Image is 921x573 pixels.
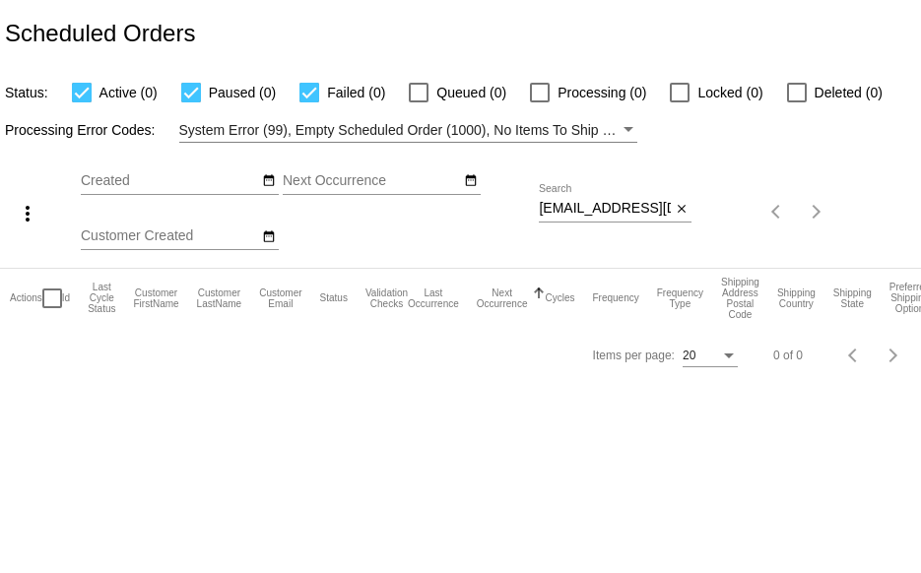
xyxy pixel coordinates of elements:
[671,199,691,220] button: Clear
[592,292,638,304] button: Change sorting for Frequency
[259,287,301,309] button: Change sorting for CustomerEmail
[88,282,115,314] button: Change sorting for LastProcessingCycleId
[5,122,156,138] span: Processing Error Codes:
[436,81,506,104] span: Queued (0)
[683,349,695,362] span: 20
[657,287,703,309] button: Change sorting for FrequencyType
[721,277,759,320] button: Change sorting for ShippingPostcode
[62,292,70,304] button: Change sorting for Id
[327,81,385,104] span: Failed (0)
[477,287,528,309] button: Change sorting for NextOccurrenceUtc
[874,336,913,375] button: Next page
[133,287,178,309] button: Change sorting for CustomerFirstName
[815,81,883,104] span: Deleted (0)
[777,287,816,309] button: Change sorting for ShippingCountry
[10,269,42,328] mat-header-cell: Actions
[593,349,675,362] div: Items per page:
[365,269,408,328] mat-header-cell: Validation Checks
[408,287,459,309] button: Change sorting for LastOccurrenceUtc
[773,349,803,362] div: 0 of 0
[5,85,48,100] span: Status:
[834,336,874,375] button: Previous page
[558,81,646,104] span: Processing (0)
[675,202,689,218] mat-icon: close
[262,229,276,245] mat-icon: date_range
[81,228,258,244] input: Customer Created
[545,292,574,304] button: Change sorting for Cycles
[81,173,258,189] input: Created
[797,192,836,231] button: Next page
[757,192,797,231] button: Previous page
[99,81,158,104] span: Active (0)
[539,201,671,217] input: Search
[197,287,242,309] button: Change sorting for CustomerLastName
[697,81,762,104] span: Locked (0)
[320,292,348,304] button: Change sorting for Status
[464,173,478,189] mat-icon: date_range
[209,81,276,104] span: Paused (0)
[5,20,195,47] h2: Scheduled Orders
[833,287,872,309] button: Change sorting for ShippingState
[283,173,460,189] input: Next Occurrence
[179,118,637,143] mat-select: Filter by Processing Error Codes
[683,350,738,363] mat-select: Items per page:
[262,173,276,189] mat-icon: date_range
[16,202,39,225] mat-icon: more_vert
